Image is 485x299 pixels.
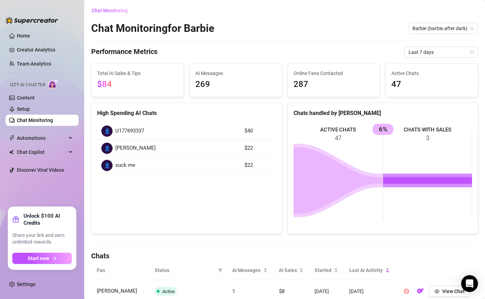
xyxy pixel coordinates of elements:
span: Active Chats [391,69,472,77]
div: High Spending AI Chats [97,109,276,117]
span: AI Messages [195,69,276,77]
span: Share your link and earn unlimited rewards [12,232,72,246]
span: 269 [195,78,276,91]
button: View Chat [429,286,470,297]
span: Status [155,266,215,274]
h4: Chats [91,251,478,261]
a: Discover Viral Videos [17,167,64,173]
span: calendar [470,50,474,54]
span: [PERSON_NAME] [115,144,156,152]
a: Chat Monitoring [17,117,53,123]
div: Chats handled by [PERSON_NAME] [294,109,472,117]
span: View Chat [442,288,465,294]
span: $0 [279,287,285,294]
span: pause-circle [404,289,409,294]
span: gift [12,216,19,223]
span: $84 [97,79,112,89]
a: Setup [17,106,30,112]
span: Last AI Activity [349,266,384,274]
a: Content [17,95,35,101]
article: $22 [244,144,272,152]
span: Last 7 days [409,47,474,57]
span: suck me [115,161,135,170]
span: team [470,26,474,30]
h4: Performance Metrics [91,47,157,58]
th: Last AI Activity [344,261,395,280]
span: Online Fans Contacted [294,69,374,77]
button: OF [415,286,426,297]
span: Chat Copilot [17,147,67,158]
img: OF [417,287,424,294]
span: Izzy AI Chatter [10,82,45,88]
img: logo-BBDzfeDw.svg [6,17,58,24]
span: filter [218,268,222,272]
a: OF [415,290,426,295]
th: Fan [91,261,149,280]
article: $40 [244,127,272,135]
article: $22 [244,161,272,170]
span: Active [162,289,175,294]
button: Start nowarrow-right [12,253,72,264]
span: eye [435,289,439,294]
span: AI Messages [232,266,262,274]
a: Team Analytics [17,61,51,67]
th: Started [309,261,344,280]
span: thunderbolt [9,135,15,141]
div: 👤 [101,143,113,154]
img: AI Chatter [48,79,59,89]
span: U177693337 [115,127,144,135]
span: 1 [232,287,235,294]
h2: Chat Monitoring for Barbie [91,22,214,35]
th: AI Sales [273,261,309,280]
span: Start now [28,256,49,261]
div: 👤 [101,125,113,137]
th: AI Messages [227,261,273,280]
a: Settings [17,281,35,287]
span: Started [315,266,332,274]
a: Home [17,33,30,39]
img: Chat Copilot [9,150,14,155]
strong: Unlock $100 AI Credits [23,212,72,226]
div: 👤 [101,160,113,171]
span: Chat Monitoring [92,8,128,13]
span: AI Sales [279,266,298,274]
div: Open Intercom Messenger [461,275,478,292]
span: Automations [17,132,67,144]
span: [PERSON_NAME] [97,288,137,294]
span: Total AI Sales & Tips [97,69,178,77]
a: Creator Analytics [17,44,73,55]
span: 287 [294,78,374,91]
span: arrow-right [52,256,57,261]
button: Chat Monitoring [91,5,133,16]
span: Barbie (barbie.after.dark) [412,23,474,34]
span: 47 [391,78,472,91]
span: filter [217,265,224,276]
